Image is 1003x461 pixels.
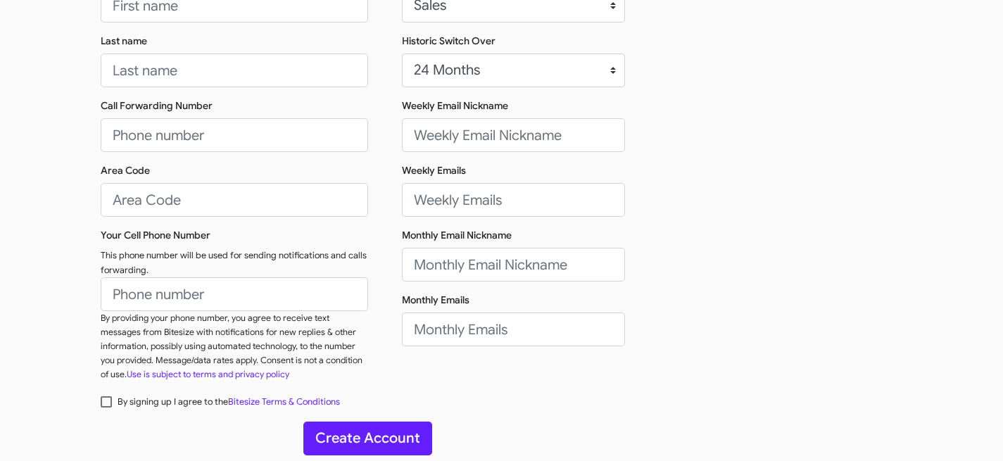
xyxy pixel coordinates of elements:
[101,277,368,311] input: Phone number
[402,248,625,282] input: Monthly Email Nickname
[402,34,496,48] label: Historic Switch Over
[402,118,625,152] input: Weekly Email Nickname
[127,369,289,380] a: Use is subject to terms and privacy policy
[101,250,367,276] small: This phone number will be used for sending notifications and calls forwarding.
[101,228,210,242] label: Your Cell Phone Number
[101,163,150,177] label: Area Code
[101,118,368,152] input: Phone number
[101,183,368,217] input: Area Code
[402,99,508,113] label: Weekly Email Nickname
[402,183,625,217] input: Weekly Emails
[402,293,469,307] label: Monthly Emails
[118,396,340,408] small: By signing up I agree to the
[228,396,340,408] a: Bitesize Terms & Conditions
[101,311,368,381] div: By providing your phone number, you agree to receive text messages from Bitesize with notificatio...
[402,312,625,346] input: Monthly Emails
[101,34,147,48] label: Last name
[402,163,466,177] label: Weekly Emails
[303,422,432,455] button: Create Account
[101,99,213,113] label: Call Forwarding Number
[101,53,368,87] input: Last name
[402,228,512,242] label: Monthly Email Nickname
